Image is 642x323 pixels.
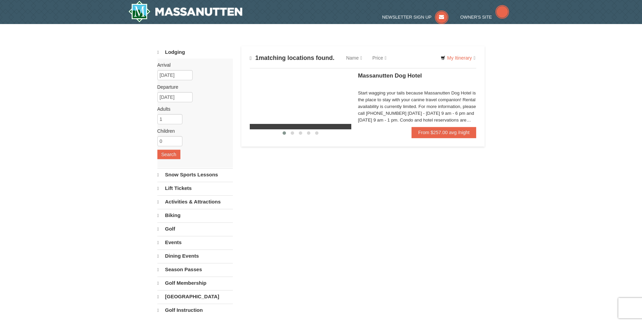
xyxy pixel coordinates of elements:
[157,222,233,235] a: Golf
[157,106,228,112] label: Adults
[157,304,233,317] a: Golf Instruction
[157,277,233,289] a: Golf Membership
[157,150,180,159] button: Search
[436,53,480,63] a: My Itinerary
[157,168,233,181] a: Snow Sports Lessons
[382,15,431,20] span: Newsletter Sign Up
[157,128,228,134] label: Children
[358,72,422,79] span: Massanutten Dog Hotel
[157,250,233,262] a: Dining Events
[157,236,233,249] a: Events
[157,84,228,90] label: Departure
[157,62,228,68] label: Arrival
[460,15,492,20] span: Owner's Site
[157,263,233,276] a: Season Passes
[128,1,243,22] img: Massanutten Resort Logo
[341,51,367,65] a: Name
[157,46,233,59] a: Lodging
[382,15,448,20] a: Newsletter Sign Up
[157,290,233,303] a: [GEOGRAPHIC_DATA]
[367,51,392,65] a: Price
[412,127,477,138] a: From $257.00 avg /night
[128,1,243,22] a: Massanutten Resort
[157,209,233,222] a: Biking
[358,90,477,124] div: Start wagging your tails because Massanutten Dog Hotel is the place to stay with your canine trav...
[157,195,233,208] a: Activities & Attractions
[157,182,233,195] a: Lift Tickets
[460,15,509,20] a: Owner's Site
